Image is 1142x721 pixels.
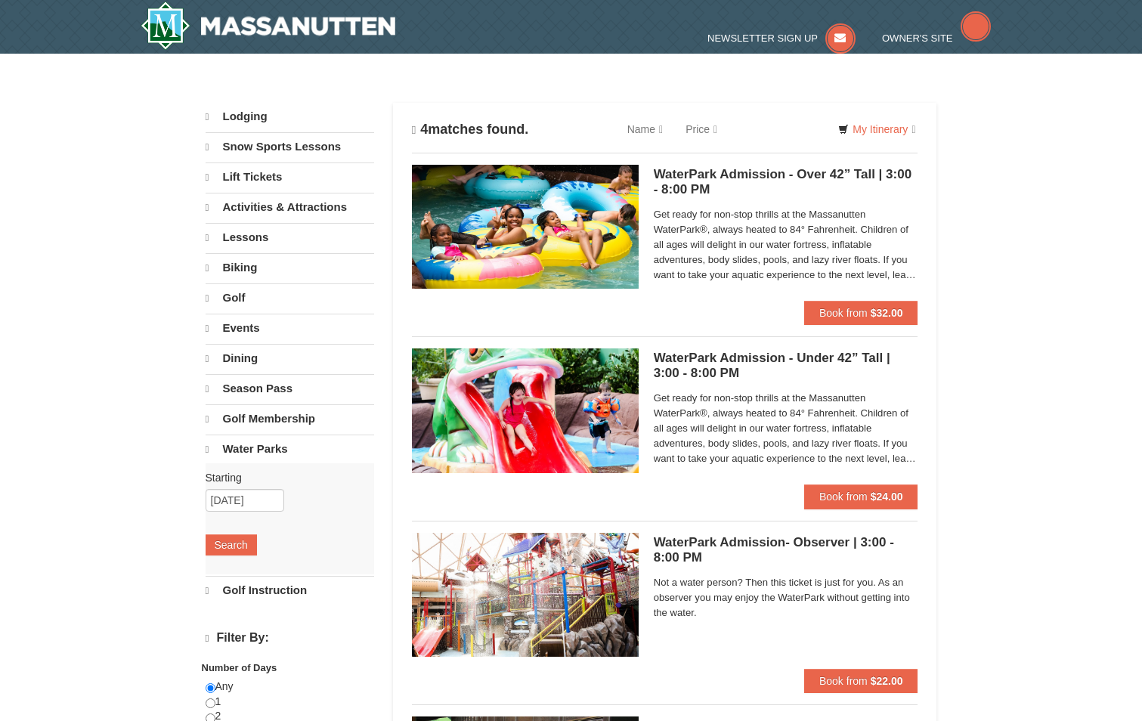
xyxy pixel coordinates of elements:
[819,307,868,319] span: Book from
[871,675,903,687] strong: $22.00
[819,675,868,687] span: Book from
[882,32,991,44] a: Owner's Site
[654,167,918,197] h5: WaterPark Admission - Over 42” Tall | 3:00 - 8:00 PM
[206,193,374,221] a: Activities & Attractions
[206,658,271,670] strong: Price: (USD $)
[654,535,918,565] h5: WaterPark Admission- Observer | 3:00 - 8:00 PM
[206,103,374,131] a: Lodging
[206,223,374,252] a: Lessons
[412,348,639,472] img: 6619917-1391-b04490f2.jpg
[871,490,903,503] strong: $24.00
[206,344,374,373] a: Dining
[804,301,918,325] button: Book from $32.00
[206,576,374,605] a: Golf Instruction
[206,534,257,555] button: Search
[206,314,374,342] a: Events
[206,283,374,312] a: Golf
[412,533,639,657] img: 6619917-1407-941696cb.jpg
[828,118,925,141] a: My Itinerary
[654,207,918,283] span: Get ready for non-stop thrills at the Massanutten WaterPark®, always heated to 84° Fahrenheit. Ch...
[206,162,374,191] a: Lift Tickets
[206,404,374,433] a: Golf Membership
[654,351,918,381] h5: WaterPark Admission - Under 42” Tall | 3:00 - 8:00 PM
[819,490,868,503] span: Book from
[141,2,396,50] a: Massanutten Resort
[206,253,374,282] a: Biking
[206,374,374,403] a: Season Pass
[654,391,918,466] span: Get ready for non-stop thrills at the Massanutten WaterPark®, always heated to 84° Fahrenheit. Ch...
[707,32,856,44] a: Newsletter Sign Up
[871,307,903,319] strong: $32.00
[804,484,918,509] button: Book from $24.00
[206,631,374,645] h4: Filter By:
[412,165,639,289] img: 6619917-1563-e84d971f.jpg
[674,114,729,144] a: Price
[202,662,277,673] strong: Number of Days
[141,2,396,50] img: Massanutten Resort Logo
[707,32,818,44] span: Newsletter Sign Up
[206,132,374,161] a: Snow Sports Lessons
[616,114,674,144] a: Name
[654,575,918,620] span: Not a water person? Then this ticket is just for you. As an observer you may enjoy the WaterPark ...
[206,470,363,485] label: Starting
[804,669,918,693] button: Book from $22.00
[882,32,953,44] span: Owner's Site
[206,435,374,463] a: Water Parks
